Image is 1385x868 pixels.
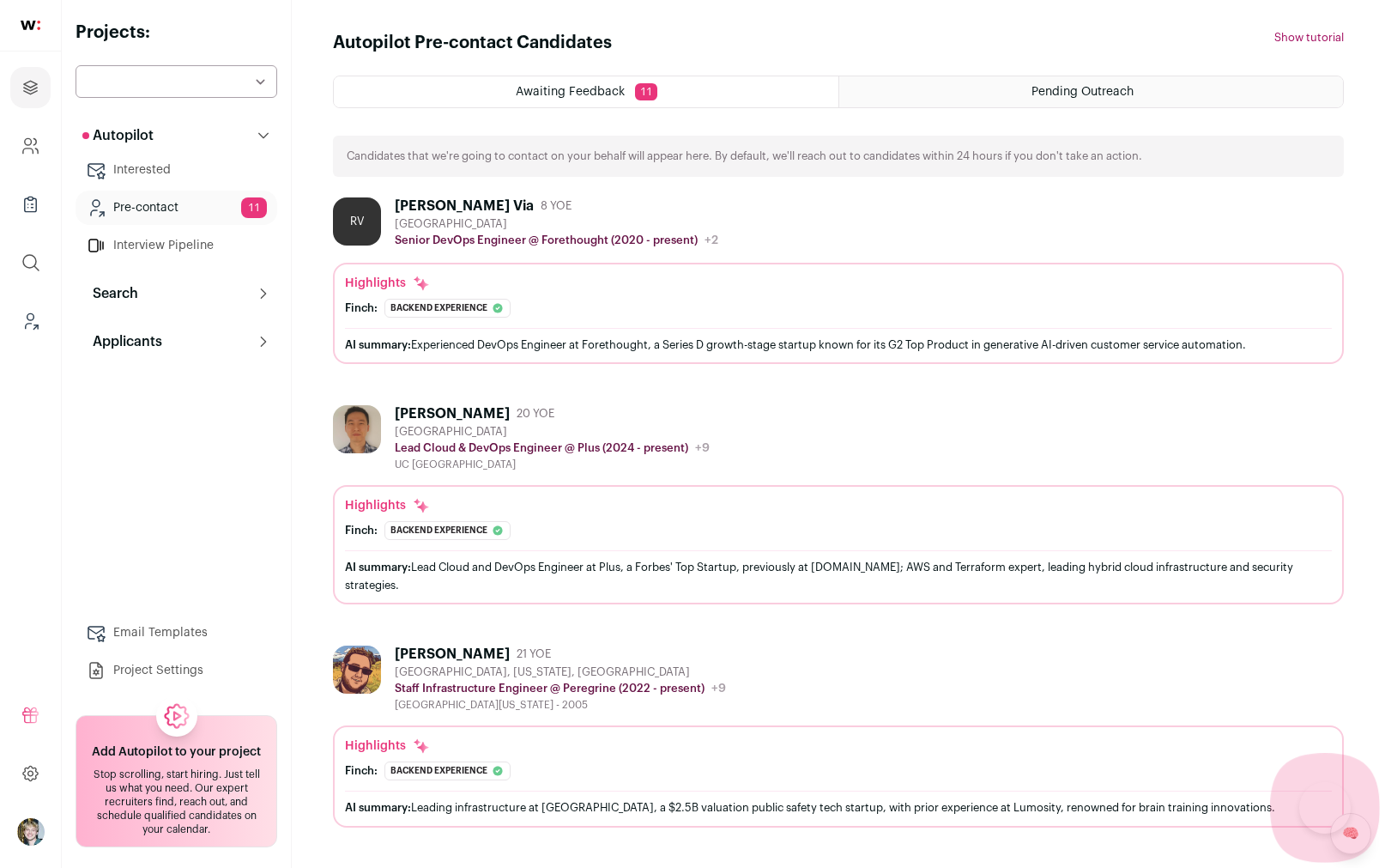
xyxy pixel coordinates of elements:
[345,737,430,755] div: Highlights
[384,521,511,540] div: Backend experience
[21,21,40,30] img: wellfound-shorthand-0d5821cbd27db2630d0214b213865d53afaa358527fdda9d0ea32b1df1b89c2c.svg
[345,339,411,350] span: AI summary:
[345,336,1332,354] div: Experienced DevOps Engineer at Forethought, a Series D growth-stage startup known for its G2 Top ...
[17,818,45,846] button: Open dropdown
[1031,86,1134,98] span: Pending Outreach
[10,67,51,108] a: Projects
[76,153,277,187] a: Interested
[10,300,51,342] a: Leads (Backoffice)
[395,665,726,679] div: [GEOGRAPHIC_DATA], [US_STATE], [GEOGRAPHIC_DATA]
[76,276,277,311] button: Search
[395,234,698,247] p: Senior DevOps Engineer @ Forethought (2020 - present)
[82,125,154,146] p: Autopilot
[17,818,45,846] img: 6494470-medium_jpg
[76,616,277,650] a: Email Templates
[345,301,378,315] div: Finch:
[333,197,1344,364] a: RV [PERSON_NAME] Via 8 YOE [GEOGRAPHIC_DATA] Senior DevOps Engineer @ Forethought (2020 - present...
[10,125,51,167] a: Company and ATS Settings
[395,458,710,471] div: UC [GEOGRAPHIC_DATA]
[76,228,277,263] a: Interview Pipeline
[345,802,411,813] span: AI summary:
[333,405,1344,604] a: [PERSON_NAME] 20 YOE [GEOGRAPHIC_DATA] Lead Cloud & DevOps Engineer @ Plus (2024 - present) +9 UC...
[333,646,1344,827] a: [PERSON_NAME] 21 YOE [GEOGRAPHIC_DATA], [US_STATE], [GEOGRAPHIC_DATA] Staff Infrastructure Engine...
[395,217,718,231] div: [GEOGRAPHIC_DATA]
[384,299,511,318] div: Backend experience
[333,646,381,694] img: e852e01d7aa49d50d384ac73560fa6cd8b427677c55a78641dc1662014ce87f5.jpg
[395,441,688,455] p: Lead Cloud & DevOps Engineer @ Plus (2024 - present)
[705,234,718,246] span: +2
[1274,31,1344,45] button: Show tutorial
[82,283,138,304] p: Search
[82,331,162,352] p: Applicants
[635,83,657,100] span: 11
[92,744,261,761] h2: Add Autopilot to your project
[241,197,267,218] span: 11
[345,524,378,537] div: Finch:
[76,325,277,359] button: Applicants
[384,762,511,780] div: Backend experience
[345,798,1332,816] div: Leading infrastructure at [GEOGRAPHIC_DATA], a $2.5B valuation public safety tech startup, with p...
[395,646,510,663] div: [PERSON_NAME]
[395,405,510,422] div: [PERSON_NAME]
[695,442,710,454] span: +9
[10,184,51,225] a: Company Lists
[517,647,551,661] span: 21 YOE
[345,764,378,778] div: Finch:
[76,191,277,225] a: Pre-contact11
[76,653,277,688] a: Project Settings
[87,768,266,836] div: Stop scrolling, start hiring. Just tell us what you need. Our expert recruiters find, reach out, ...
[333,405,381,453] img: 5eea43fe5bb54e31bf36a7fbd8d31ffaf0cbcffb208b1c3a8e9d7f60c0b1c887.jpg
[345,561,411,573] span: AI summary:
[541,199,572,213] span: 8 YOE
[395,698,726,712] div: [GEOGRAPHIC_DATA][US_STATE] - 2005
[76,118,277,153] button: Autopilot
[76,715,277,847] a: Add Autopilot to your project Stop scrolling, start hiring. Just tell us what you need. Our exper...
[345,558,1332,594] div: Lead Cloud and DevOps Engineer at Plus, a Forbes' Top Startup, previously at [DOMAIN_NAME]; AWS a...
[711,683,726,695] span: +9
[839,76,1343,107] a: Pending Outreach
[333,31,612,55] h1: Autopilot Pre-contact Candidates
[345,497,430,514] div: Highlights
[76,21,277,45] h2: Projects:
[395,197,534,215] div: [PERSON_NAME] Via
[516,86,625,98] span: Awaiting Feedback
[395,682,705,695] p: Staff Infrastructure Engineer @ Peregrine (2022 - present)
[1299,782,1351,834] iframe: Toggle Customer Support
[345,275,430,292] div: Highlights
[333,136,1344,177] div: Candidates that we're going to contact on your behalf will appear here. By default, we'll reach o...
[395,425,710,439] div: [GEOGRAPHIC_DATA]
[517,407,554,421] span: 20 YOE
[333,197,381,246] div: RV
[1330,813,1371,854] a: 🧠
